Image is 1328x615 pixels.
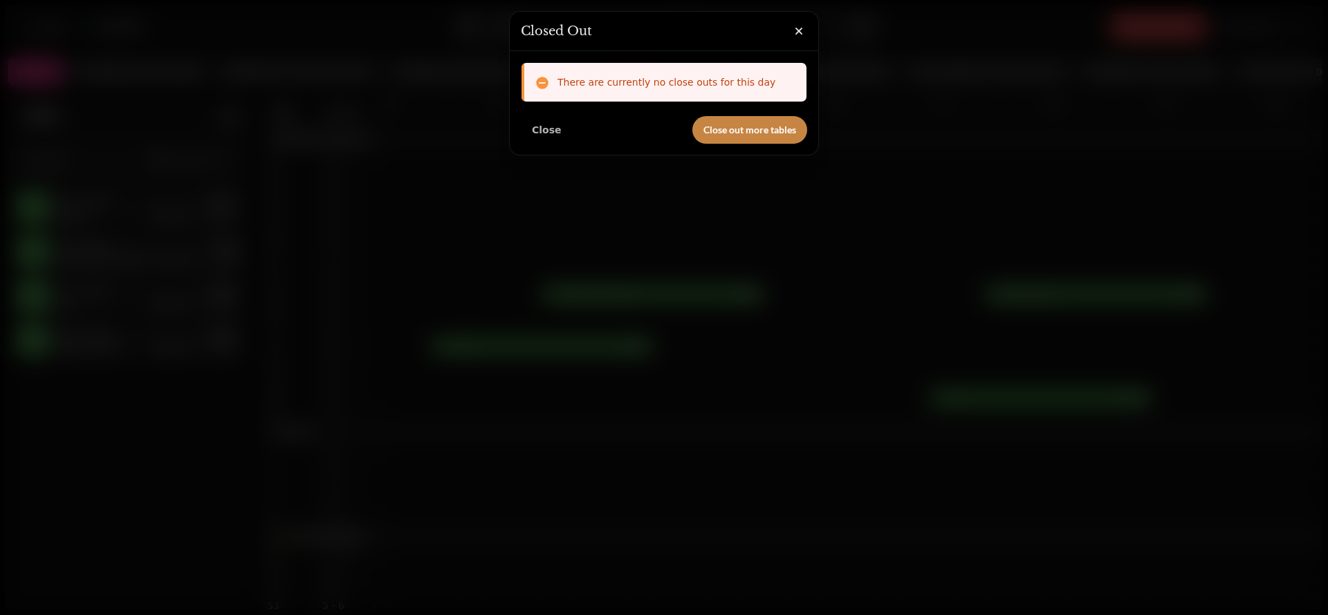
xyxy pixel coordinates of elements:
[532,125,562,135] span: Close
[557,75,775,89] p: There are currently no close outs for this day
[692,116,807,144] button: Close out more tables
[521,23,807,39] h3: Closed out
[521,116,573,144] button: Close
[703,125,796,135] span: Close out more tables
